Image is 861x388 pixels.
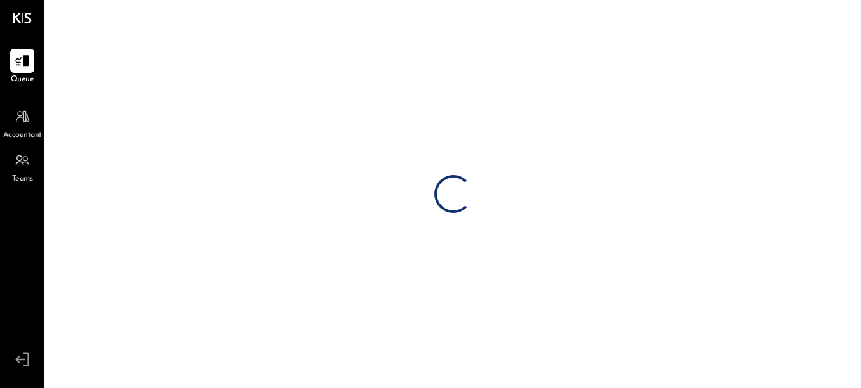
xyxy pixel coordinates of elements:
[1,148,44,185] a: Teams
[12,174,33,185] span: Teams
[1,105,44,141] a: Accountant
[11,74,34,86] span: Queue
[1,49,44,86] a: Queue
[3,130,42,141] span: Accountant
